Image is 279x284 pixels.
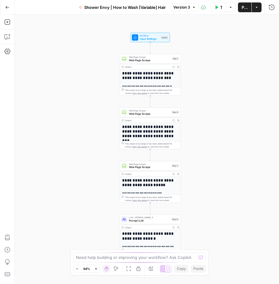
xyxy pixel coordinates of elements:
[120,33,181,42] div: WorkflowInput SettingsInputs
[161,36,168,39] div: Inputs
[125,226,170,229] div: Output
[129,112,170,116] span: Web Page Scrape
[172,110,179,114] div: Step 9
[171,218,179,221] div: Step 4
[191,265,206,273] button: Paste
[129,165,170,169] span: Web Page Scrape
[150,96,151,107] g: Edge from step_1 to step_9
[125,65,170,68] div: Output
[83,266,90,271] span: 64%
[129,219,170,223] span: Prompt LLM
[220,4,222,10] span: Test Data
[84,4,166,10] span: Shower Envy | How to Wash [Variable] Hair
[193,266,203,271] span: Paste
[125,172,170,175] div: Output
[174,265,188,273] button: Copy
[132,145,147,148] span: Copy the output
[242,4,248,10] span: Publish
[129,163,170,166] span: Web Page Scrape
[140,37,159,41] span: Input Settings
[75,2,169,12] button: Shower Envy | How to Wash [Variable] Hair
[132,92,147,95] span: Copy the output
[129,216,170,219] span: LLM · [PERSON_NAME] 4
[125,119,170,122] div: Output
[238,2,251,12] button: Publish
[140,272,161,276] span: Output
[129,109,170,112] span: Web Page Scrape
[172,57,179,61] div: Step 1
[140,34,159,37] span: Workflow
[177,266,186,271] span: Copy
[125,249,179,256] div: This output is too large & has been abbreviated for review. to view the full content.
[150,42,151,54] g: Edge from start to step_1
[150,149,151,161] g: Edge from step_9 to step_7
[129,55,170,58] span: Web Page Scrape
[150,203,151,214] g: Edge from step_7 to step_4
[125,88,179,95] div: This output is too large & has been abbreviated for review. to view the full content.
[171,3,198,11] button: Version 3
[173,5,190,10] span: Version 3
[120,268,181,278] div: Single OutputOutputEnd
[125,196,179,202] div: This output is too large & has been abbreviated for review. to view the full content.
[132,199,147,201] span: Copy the output
[211,2,226,12] button: Test Data
[125,142,179,148] div: This output is too large & has been abbreviated for review. to view the full content.
[129,58,170,62] span: Web Page Scrape
[172,164,179,168] div: Step 7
